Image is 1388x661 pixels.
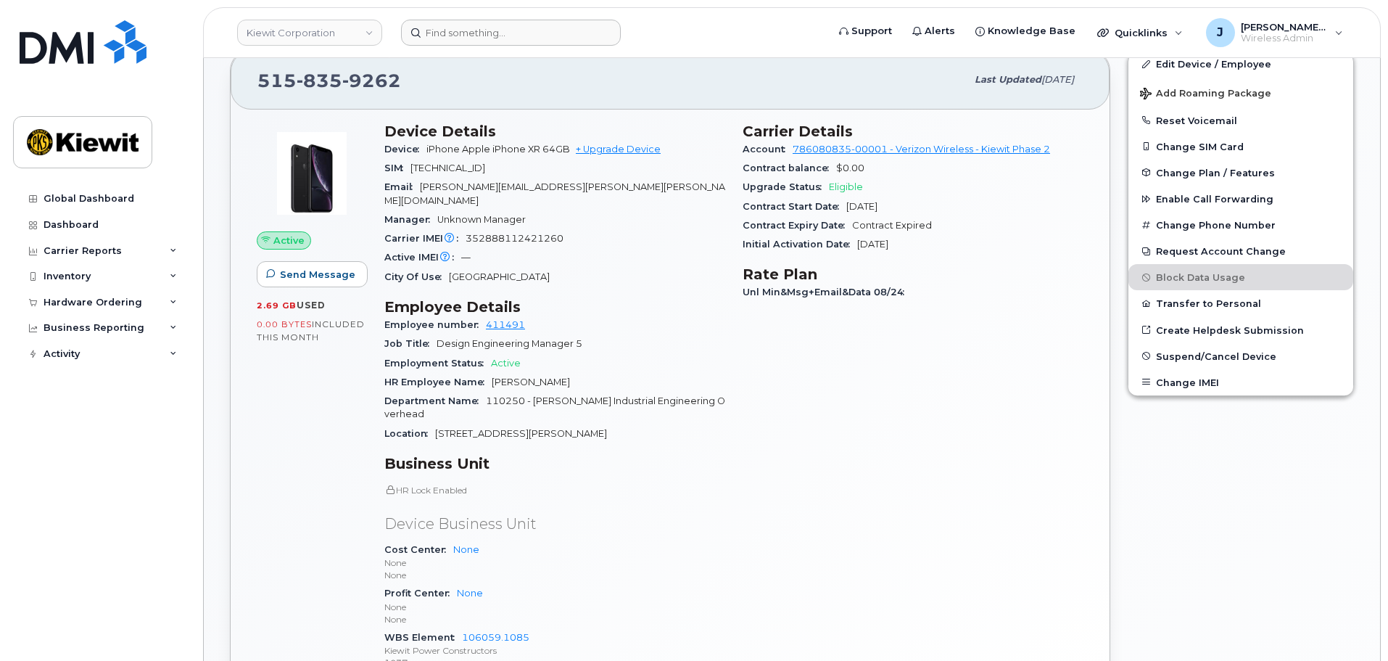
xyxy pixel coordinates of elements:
span: 9262 [342,70,401,91]
span: Add Roaming Package [1140,88,1271,102]
span: — [461,252,471,263]
span: 0.00 Bytes [257,319,312,329]
span: 352888112421260 [466,233,563,244]
span: Active [273,234,305,247]
span: Employment Status [384,358,491,369]
span: 2.69 GB [257,300,297,311]
p: None [384,557,725,569]
span: Design Engineering Manager 5 [437,338,582,349]
span: Cost Center [384,544,453,555]
span: Unknown Manager [437,214,526,225]
span: Change Plan / Features [1156,167,1275,178]
span: Contract Start Date [743,201,846,212]
p: None [384,601,725,613]
span: Eligible [829,181,863,192]
span: [PERSON_NAME][EMAIL_ADDRESS][PERSON_NAME][PERSON_NAME][DOMAIN_NAME] [384,181,725,205]
span: J [1217,24,1223,41]
p: Device Business Unit [384,514,725,535]
a: 411491 [486,319,525,330]
span: Knowledge Base [988,24,1075,38]
button: Change Phone Number [1128,212,1353,238]
a: Support [829,17,902,46]
span: Job Title [384,338,437,349]
a: + Upgrade Device [576,144,661,155]
span: Wireless Admin [1241,33,1328,44]
span: used [297,300,326,311]
span: WBS Element [384,632,462,643]
a: None [457,588,483,599]
span: Contract balance [743,163,836,173]
a: None [453,544,479,555]
span: HR Employee Name [384,377,492,387]
iframe: Messenger Launcher [1325,598,1377,650]
span: Initial Activation Date [743,239,857,250]
span: Unl Min&Msg+Email&Data 08/24 [743,287,912,297]
a: Create Helpdesk Submission [1128,317,1353,343]
p: None [384,569,725,581]
input: Find something... [401,20,621,46]
span: iPhone Apple iPhone XR 64GB [426,144,570,155]
span: Alerts [925,24,955,38]
span: Send Message [280,268,355,282]
span: City Of Use [384,271,449,282]
span: Department Name [384,395,486,406]
span: Device [384,144,426,155]
span: Enable Call Forwarding [1156,194,1273,205]
span: $0.00 [836,163,864,173]
button: Change SIM Card [1128,134,1353,160]
span: Contract Expiry Date [743,220,852,231]
span: Active IMEI [384,252,461,263]
span: [TECHNICAL_ID] [410,163,485,173]
button: Transfer to Personal [1128,290,1353,316]
a: Alerts [902,17,965,46]
span: Upgrade Status [743,181,829,192]
h3: Device Details [384,123,725,140]
button: Change Plan / Features [1128,160,1353,186]
span: [PERSON_NAME] [492,377,570,387]
span: [DATE] [857,239,888,250]
span: Manager [384,214,437,225]
a: Kiewit Corporation [237,20,382,46]
button: Add Roaming Package [1128,78,1353,107]
h3: Business Unit [384,455,725,472]
h3: Rate Plan [743,266,1083,283]
h3: Employee Details [384,298,725,316]
p: HR Lock Enabled [384,484,725,496]
span: Suspend/Cancel Device [1156,350,1276,361]
a: Knowledge Base [965,17,1086,46]
h3: Carrier Details [743,123,1083,140]
a: Edit Device / Employee [1128,51,1353,77]
button: Suspend/Cancel Device [1128,343,1353,369]
a: 786080835-00001 - Verizon Wireless - Kiewit Phase 2 [793,144,1050,155]
span: [PERSON_NAME].[PERSON_NAME] [1241,21,1328,33]
a: 106059.1085 [462,632,529,643]
span: included this month [257,319,365,342]
button: Enable Call Forwarding [1128,186,1353,212]
span: [GEOGRAPHIC_DATA] [449,271,550,282]
span: Location [384,428,435,439]
span: Email [384,181,420,192]
button: Reset Voicemail [1128,107,1353,134]
div: Joseph.Thompson [1196,18,1353,47]
span: Employee number [384,319,486,330]
span: Support [851,24,892,38]
span: Active [491,358,521,369]
p: None [384,613,725,625]
span: Contract Expired [852,220,932,231]
span: SIM [384,163,410,173]
span: Last updated [975,74,1041,85]
img: image20231002-3703462-1qb80zy.jpeg [268,130,355,217]
span: [DATE] [1041,74,1074,85]
button: Block Data Usage [1128,264,1353,290]
span: [STREET_ADDRESS][PERSON_NAME] [435,428,607,439]
span: [DATE] [846,201,877,212]
span: Profit Center [384,588,457,599]
div: Quicklinks [1087,18,1193,47]
span: Account [743,144,793,155]
button: Request Account Change [1128,238,1353,264]
button: Change IMEI [1128,369,1353,395]
span: Carrier IMEI [384,233,466,244]
span: 515 [257,70,401,91]
span: 110250 - [PERSON_NAME] Industrial Engineering Overhead [384,395,725,419]
p: Kiewit Power Constructors [384,644,725,657]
